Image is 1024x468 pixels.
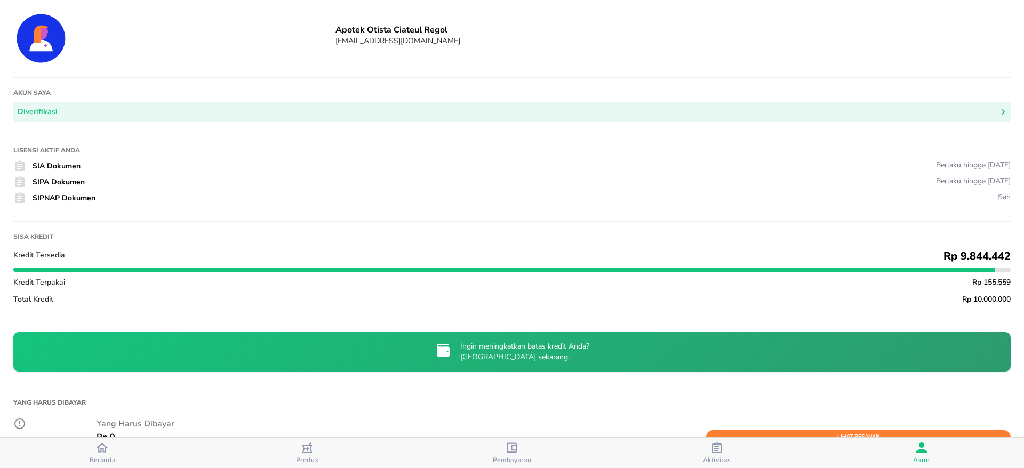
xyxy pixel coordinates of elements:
span: SIA Dokumen [33,161,81,171]
button: Lihat Pesanan [706,430,1011,444]
button: Akun [819,438,1024,468]
h1: Lisensi Aktif Anda [13,146,1011,155]
img: Account Details [13,11,69,66]
div: Berlaku hingga [DATE] [936,176,1011,186]
button: Produk [205,438,410,468]
span: SIPNAP Dokumen [33,193,95,203]
span: Beranda [90,456,116,464]
span: Kredit Tersedia [13,250,65,260]
span: Lihat Pesanan [711,432,1005,442]
span: Produk [296,456,319,464]
span: Total Kredit [13,294,53,304]
button: Diverifikasi [13,102,1011,122]
img: credit-limit-upgrade-request-icon [435,342,452,359]
p: Ingin meningkatkan batas kredit Anda? [GEOGRAPHIC_DATA] sekarang. [460,341,589,362]
span: Rp 155.559 [972,277,1011,287]
span: Aktivitas [703,456,731,464]
h1: Sisa kredit [13,232,1011,241]
h6: Apotek Otista Ciateul Regol [335,24,1011,36]
button: Pembayaran [410,438,614,468]
p: Rp 0 [97,431,115,443]
span: Akun [913,456,930,464]
h1: Akun saya [13,88,1011,97]
div: Berlaku hingga [DATE] [936,160,1011,170]
h6: [EMAIL_ADDRESS][DOMAIN_NAME] [335,36,1011,46]
p: Yang Harus Dibayar [97,417,1011,430]
span: Kredit Terpakai [13,277,65,287]
span: SIPA Dokumen [33,177,85,187]
span: Rp 9.844.442 [943,249,1011,263]
div: Sah [998,192,1011,202]
h1: Yang Harus Dibayar [13,393,1011,412]
span: Pembayaran [493,456,532,464]
span: Rp 10.000.000 [962,294,1011,304]
div: Diverifikasi [18,106,58,119]
button: Aktivitas [614,438,819,468]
